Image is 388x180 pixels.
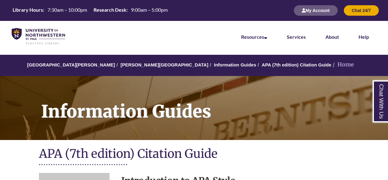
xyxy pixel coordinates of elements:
th: Research Desk: [91,6,129,13]
span: 9:00am – 5:00pm [131,7,168,13]
a: My Account [294,8,338,13]
h1: Information Guides [34,76,388,132]
button: Chat 24/7 [344,5,379,16]
a: APA (7th edition) Citation Guide [262,62,331,67]
a: Chat 24/7 [344,8,379,13]
img: UNWSP Library Logo [12,28,65,45]
a: Hours Today [10,6,170,15]
button: My Account [294,5,338,16]
a: Resources [241,34,267,40]
span: 7:30am – 10:00pm [48,7,87,13]
a: Help [359,34,369,40]
a: About [325,34,339,40]
a: Information Guides [214,62,256,67]
a: [GEOGRAPHIC_DATA][PERSON_NAME] [27,62,115,67]
a: [PERSON_NAME][GEOGRAPHIC_DATA] [121,62,208,67]
li: Home [331,60,354,69]
th: Library Hours: [10,6,45,13]
table: Hours Today [10,6,170,14]
a: Services [287,34,306,40]
h1: APA (7th edition) Citation Guide [39,146,349,162]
